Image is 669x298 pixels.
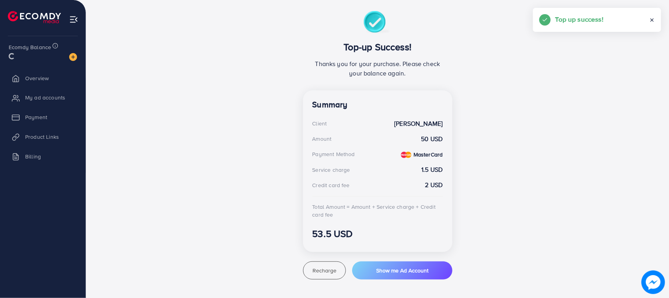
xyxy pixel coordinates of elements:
[312,100,443,110] h4: Summary
[312,203,443,219] div: Total Amount = Amount + Service charge + Credit card fee
[414,151,443,158] strong: MasterCard
[421,134,443,143] strong: 50 USD
[421,165,443,174] strong: 1.5 USD
[312,181,350,189] div: Credit card fee
[425,180,443,189] strong: 2 USD
[352,261,452,280] button: Show me Ad Account
[312,150,355,158] div: Payment Method
[9,43,51,51] span: Ecomdy Balance
[312,228,443,239] h3: 53.5 USD
[69,53,77,61] img: image
[364,11,391,35] img: success
[8,11,61,23] img: logo
[312,267,336,274] span: Recharge
[642,271,665,294] img: image
[394,119,443,128] strong: [PERSON_NAME]
[555,14,603,24] h5: Top up success!
[312,59,443,78] p: Thanks you for your purchase. Please check your balance again.
[376,267,428,274] span: Show me Ad Account
[69,15,78,24] img: menu
[312,135,332,143] div: Amount
[312,41,443,53] h3: Top-up Success!
[401,152,412,158] img: credit
[303,261,346,280] button: Recharge
[312,120,327,127] div: Client
[312,166,350,174] div: Service charge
